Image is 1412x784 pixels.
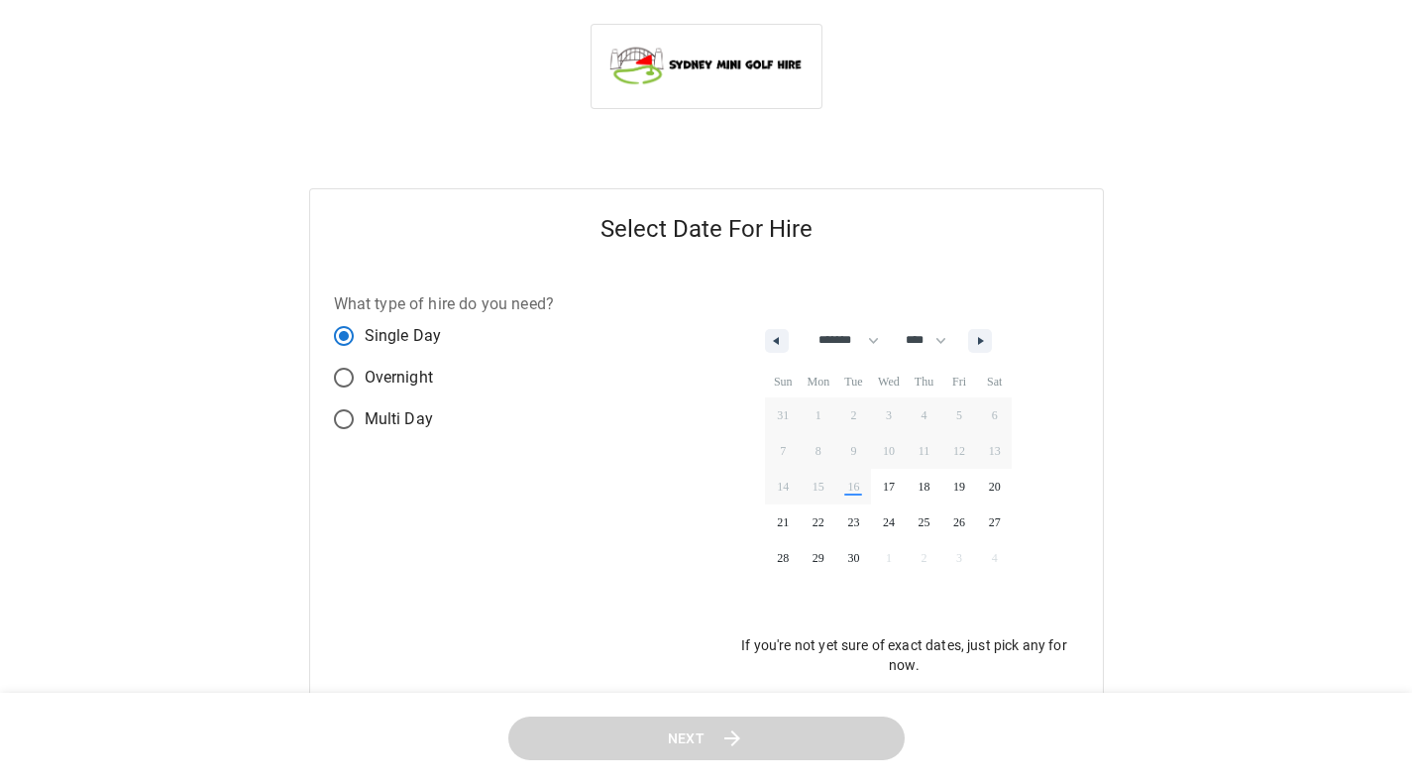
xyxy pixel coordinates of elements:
[941,366,977,397] span: Fri
[871,433,907,469] button: 10
[777,469,789,504] span: 14
[777,504,789,540] span: 21
[989,469,1001,504] span: 20
[836,366,872,397] span: Tue
[365,324,442,348] span: Single Day
[801,469,836,504] button: 15
[907,366,942,397] span: Thu
[813,469,824,504] span: 15
[801,504,836,540] button: 22
[815,433,821,469] span: 8
[989,504,1001,540] span: 27
[871,366,907,397] span: Wed
[953,469,965,504] span: 19
[847,540,859,576] span: 30
[310,189,1103,269] h5: Select Date For Hire
[813,504,824,540] span: 22
[919,433,930,469] span: 11
[977,504,1013,540] button: 27
[801,433,836,469] button: 8
[883,433,895,469] span: 10
[883,504,895,540] span: 24
[607,41,806,88] img: Sydney Mini Golf Hire logo
[765,469,801,504] button: 14
[836,540,872,576] button: 30
[765,433,801,469] button: 7
[836,397,872,433] button: 2
[777,540,789,576] span: 28
[907,397,942,433] button: 4
[941,504,977,540] button: 26
[365,407,433,431] span: Multi Day
[871,504,907,540] button: 24
[780,433,786,469] span: 7
[886,397,892,433] span: 3
[850,433,856,469] span: 9
[836,504,872,540] button: 23
[956,397,962,433] span: 5
[989,433,1001,469] span: 13
[871,469,907,504] button: 17
[941,469,977,504] button: 19
[847,504,859,540] span: 23
[977,469,1013,504] button: 20
[871,397,907,433] button: 3
[765,540,801,576] button: 28
[334,292,555,315] label: What type of hire do you need?
[919,504,930,540] span: 25
[907,433,942,469] button: 11
[801,540,836,576] button: 29
[907,504,942,540] button: 25
[977,433,1013,469] button: 13
[847,469,859,504] span: 16
[765,366,801,397] span: Sun
[941,433,977,469] button: 12
[801,397,836,433] button: 1
[883,469,895,504] span: 17
[765,504,801,540] button: 21
[365,366,433,390] span: Overnight
[977,366,1013,397] span: Sat
[922,397,927,433] span: 4
[941,397,977,433] button: 5
[977,397,1013,433] button: 6
[953,504,965,540] span: 26
[953,433,965,469] span: 12
[801,366,836,397] span: Mon
[730,635,1079,675] p: If you're not yet sure of exact dates, just pick any for now.
[836,469,872,504] button: 16
[815,397,821,433] span: 1
[850,397,856,433] span: 2
[919,469,930,504] span: 18
[836,433,872,469] button: 9
[813,540,824,576] span: 29
[907,469,942,504] button: 18
[992,397,998,433] span: 6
